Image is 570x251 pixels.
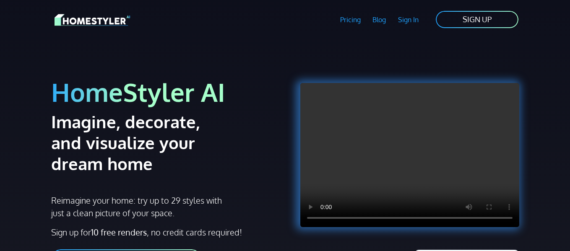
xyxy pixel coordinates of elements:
[435,10,519,29] a: SIGN UP
[51,226,280,238] p: Sign up for , no credit cards required!
[334,10,367,29] a: Pricing
[91,227,147,238] strong: 10 free renders
[51,194,223,219] p: Reimagine your home: try up to 29 styles with just a clean picture of your space.
[51,76,280,108] h1: HomeStyler AI
[55,13,130,27] img: HomeStyler AI logo
[51,111,234,174] h2: Imagine, decorate, and visualize your dream home
[392,10,425,29] a: Sign In
[367,10,392,29] a: Blog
